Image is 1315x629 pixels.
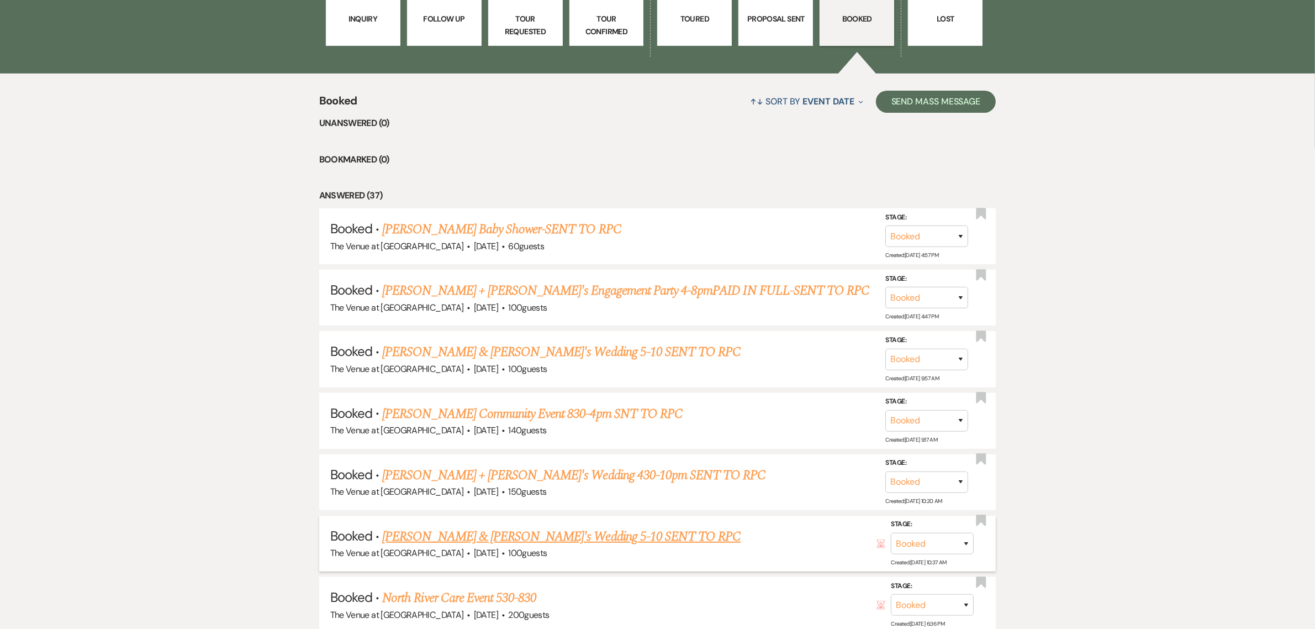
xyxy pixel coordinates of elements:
span: Booked [330,589,372,606]
span: Created: [DATE] 10:37 AM [891,559,946,566]
span: [DATE] [474,486,498,497]
span: The Venue at [GEOGRAPHIC_DATA] [330,302,464,313]
p: Booked [827,13,887,25]
span: Booked [330,281,372,298]
button: Send Mass Message [876,91,996,113]
a: North River Care Event 530-830 [382,588,536,608]
span: 60 guests [508,240,544,252]
a: [PERSON_NAME] & [PERSON_NAME]'s Wedding 5-10 SENT TO RPC [382,527,741,547]
span: 100 guests [508,302,547,313]
p: Lost [915,13,975,25]
p: Tour Confirmed [577,13,637,38]
span: Created: [DATE] 9:17 AM [885,436,937,443]
label: Stage: [885,396,968,408]
label: Stage: [885,334,968,347]
span: [DATE] [474,424,498,436]
span: Booked [330,343,372,360]
p: Tour Requested [495,13,556,38]
span: [DATE] [474,240,498,252]
span: Booked [319,92,357,116]
span: Created: [DATE] 6:36 PM [891,620,944,627]
span: The Venue at [GEOGRAPHIC_DATA] [330,609,464,621]
label: Stage: [891,518,974,531]
li: Answered (37) [319,188,996,203]
li: Bookmarked (0) [319,153,996,167]
span: Booked [330,527,372,544]
span: ↑↓ [750,96,763,107]
p: Inquiry [333,13,393,25]
span: [DATE] [474,302,498,313]
span: Created: [DATE] 9:57 AM [885,374,939,381]
li: Unanswered (0) [319,116,996,130]
label: Stage: [885,273,968,285]
span: The Venue at [GEOGRAPHIC_DATA] [330,547,464,559]
span: Created: [DATE] 10:20 AM [885,497,942,505]
span: Created: [DATE] 4:57 PM [885,251,938,259]
span: [DATE] [474,609,498,621]
span: [DATE] [474,363,498,375]
button: Sort By Event Date [746,87,867,116]
span: The Venue at [GEOGRAPHIC_DATA] [330,240,464,252]
span: 100 guests [508,363,547,375]
span: 100 guests [508,547,547,559]
label: Stage: [891,580,974,593]
label: Stage: [885,211,968,223]
a: [PERSON_NAME] Baby Shower-SENT TO RPC [382,219,621,239]
span: [DATE] [474,547,498,559]
span: The Venue at [GEOGRAPHIC_DATA] [330,486,464,497]
span: 150 guests [508,486,546,497]
span: Booked [330,220,372,237]
p: Toured [664,13,725,25]
span: Event Date [803,96,854,107]
span: Created: [DATE] 4:47 PM [885,313,938,320]
p: Follow Up [414,13,474,25]
span: 200 guests [508,609,549,621]
p: Proposal Sent [746,13,806,25]
a: [PERSON_NAME] Community Event 830-4pm SNT TO RPC [382,404,683,424]
span: The Venue at [GEOGRAPHIC_DATA] [330,363,464,375]
span: 140 guests [508,424,546,436]
a: [PERSON_NAME] & [PERSON_NAME]'s Wedding 5-10 SENT TO RPC [382,342,741,362]
a: [PERSON_NAME] + [PERSON_NAME]'s Wedding 430-10pm SENT TO RPC [382,465,765,485]
span: The Venue at [GEOGRAPHIC_DATA] [330,424,464,436]
a: [PERSON_NAME] + [PERSON_NAME]'s Engagement Party 4-8pmPAID IN FULL-SENT TO RPC [382,281,869,301]
label: Stage: [885,457,968,469]
span: Booked [330,466,372,483]
span: Booked [330,405,372,422]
